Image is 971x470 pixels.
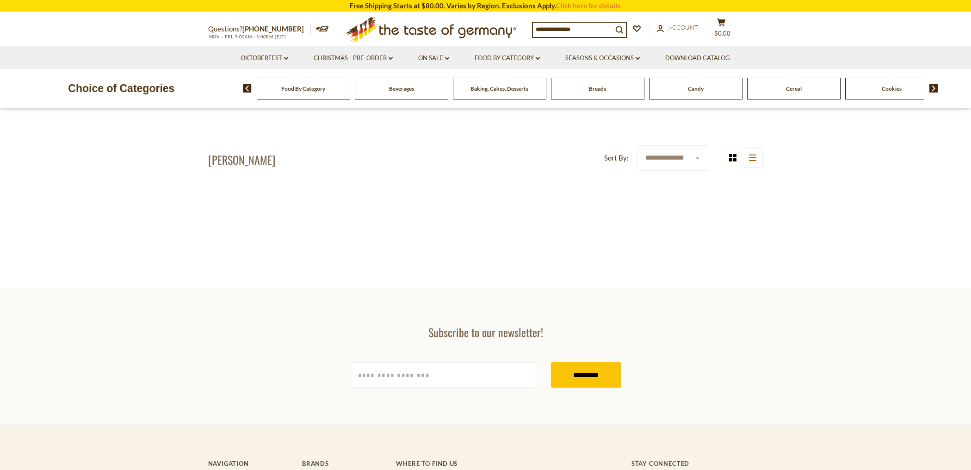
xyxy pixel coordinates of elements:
a: Click here for details. [556,1,622,10]
a: Account [657,23,698,33]
a: Cereal [786,85,802,92]
a: Baking, Cakes, Desserts [470,85,528,92]
a: Seasons & Occasions [565,53,640,63]
a: Cookies [882,85,902,92]
p: Questions? [208,23,311,35]
span: MON - FRI, 9:00AM - 5:00PM (EST) [208,34,287,39]
a: Food By Category [475,53,540,63]
a: Breads [589,85,606,92]
a: [PHONE_NUMBER] [242,25,304,33]
a: Food By Category [281,85,325,92]
h4: Where to find us [396,460,594,467]
a: Christmas - PRE-ORDER [314,53,393,63]
h4: Stay Connected [631,460,763,467]
h1: [PERSON_NAME] [208,153,275,167]
label: Sort By: [604,152,629,164]
a: Download Catalog [665,53,730,63]
h4: Navigation [208,460,293,467]
button: $0.00 [708,18,736,41]
h3: Subscribe to our newsletter! [350,325,621,339]
img: next arrow [929,84,938,93]
img: previous arrow [243,84,252,93]
h4: Brands [302,460,387,467]
span: Account [668,24,698,31]
a: Candy [688,85,704,92]
a: On Sale [418,53,449,63]
a: Beverages [389,85,414,92]
a: Oktoberfest [241,53,288,63]
span: $0.00 [714,30,730,37]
